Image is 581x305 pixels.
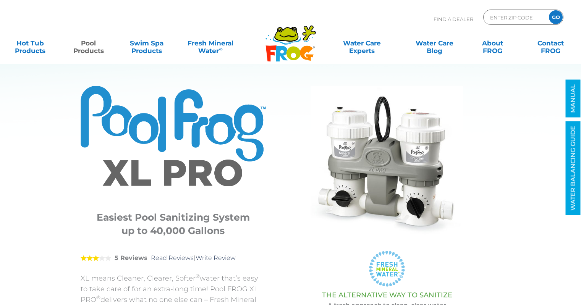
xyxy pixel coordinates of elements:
strong: 5 Reviews [115,254,147,261]
a: Fresh MineralWater∞ [182,36,239,51]
a: ContactFROG [528,36,573,51]
a: PoolProducts [66,36,111,51]
div: | [81,243,266,273]
a: Read Reviews [151,254,194,261]
a: Water CareExperts [325,36,399,51]
img: Product Logo [81,86,266,197]
a: Water CareBlog [412,36,457,51]
a: WATER BALANCING GUIDE [566,121,581,215]
img: Frog Products Logo [261,15,320,62]
sup: ® [96,294,100,300]
a: Write Review [196,254,236,261]
span: 3 [81,255,99,261]
a: Swim SpaProducts [124,36,169,51]
a: MANUAL [566,80,581,118]
p: Find A Dealer [434,10,473,29]
h3: THE ALTERNATIVE WAY TO SANITIZE [285,291,489,299]
h3: Easiest Pool Sanitizing System up to 40,000 Gallons [90,211,256,237]
sup: ® [196,273,200,279]
a: AboutFROG [470,36,515,51]
a: Hot TubProducts [8,36,53,51]
input: GO [549,10,563,24]
sup: ∞ [219,46,222,52]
